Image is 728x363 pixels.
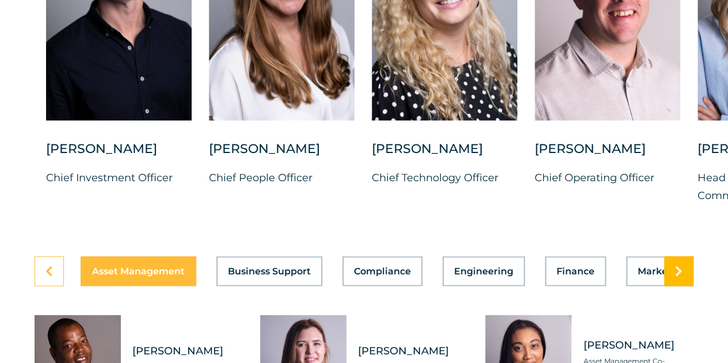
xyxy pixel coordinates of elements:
[354,266,411,276] span: Compliance
[228,266,311,276] span: Business Support
[372,169,517,186] p: Chief Technology Officer
[372,140,517,169] div: [PERSON_NAME]
[583,338,693,352] span: [PERSON_NAME]
[46,140,192,169] div: [PERSON_NAME]
[358,343,468,358] span: [PERSON_NAME]
[92,266,185,276] span: Asset Management
[132,343,243,358] span: [PERSON_NAME]
[209,140,355,169] div: [PERSON_NAME]
[209,169,355,186] p: Chief People Officer
[638,266,687,276] span: Marketing
[557,266,594,276] span: Finance
[535,140,680,169] div: [PERSON_NAME]
[454,266,513,276] span: Engineering
[46,169,192,186] p: Chief Investment Officer
[535,169,680,186] p: Chief Operating Officer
